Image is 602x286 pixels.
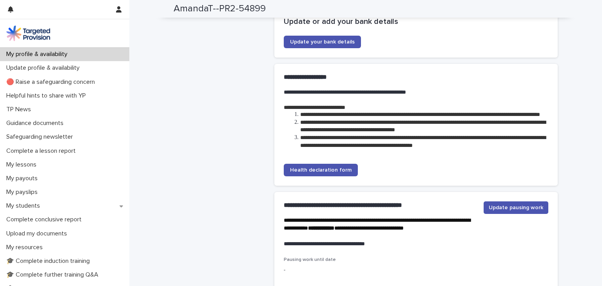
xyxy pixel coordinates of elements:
h2: Update or add your bank details [284,17,548,26]
p: Update profile & availability [3,64,86,72]
p: Safeguarding newsletter [3,133,79,141]
p: Helpful hints to share with YP [3,92,92,100]
p: Complete conclusive report [3,216,88,223]
a: Update your bank details [284,36,361,48]
p: My students [3,202,46,210]
p: Guidance documents [3,119,70,127]
p: Complete a lesson report [3,147,82,155]
a: Health declaration form [284,164,358,176]
p: Upload my documents [3,230,73,237]
p: My profile & availability [3,51,74,58]
p: My lessons [3,161,43,168]
span: Update your bank details [290,39,355,45]
img: M5nRWzHhSzIhMunXDL62 [6,25,50,41]
p: 🎓 Complete induction training [3,257,96,265]
span: Health declaration form [290,167,352,173]
button: Update pausing work [484,201,548,214]
p: My payouts [3,175,44,182]
p: 🎓 Complete further training Q&A [3,271,105,279]
p: My payslips [3,188,44,196]
p: My resources [3,244,49,251]
span: Pausing work until date [284,257,336,262]
span: Update pausing work [489,204,543,212]
p: - [284,266,366,274]
p: TP News [3,106,37,113]
p: 🔴 Raise a safeguarding concern [3,78,101,86]
h2: AmandaT--PR2-54899 [174,3,266,14]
